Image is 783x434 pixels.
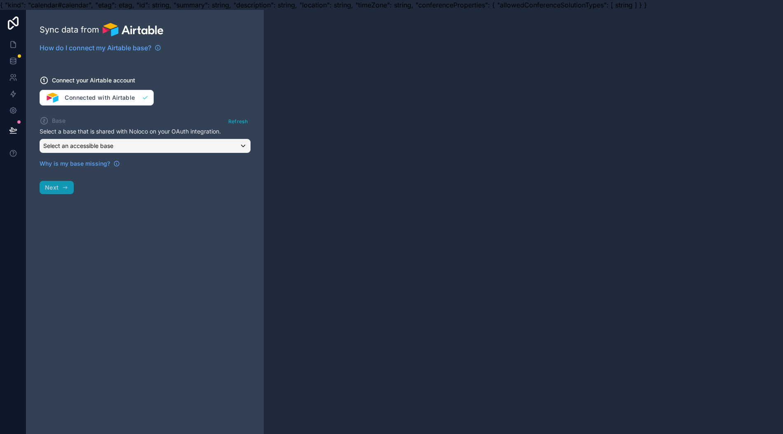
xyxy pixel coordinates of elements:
button: Refresh [225,115,251,127]
span: Sync data from [40,24,99,35]
img: Airtable logo [103,23,163,36]
span: Base [52,117,66,125]
p: Select a base that is shared with Noloco on your OAuth integration. [40,127,251,136]
span: Select an accessible base [43,142,113,149]
span: Why is my base missing? [40,160,110,168]
span: Connect your Airtable account [52,76,135,84]
button: Select an accessible base [40,139,251,153]
span: How do I connect my Airtable base? [40,43,151,53]
a: Why is my base missing? [40,160,120,168]
a: How do I connect my Airtable base? [40,43,161,53]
